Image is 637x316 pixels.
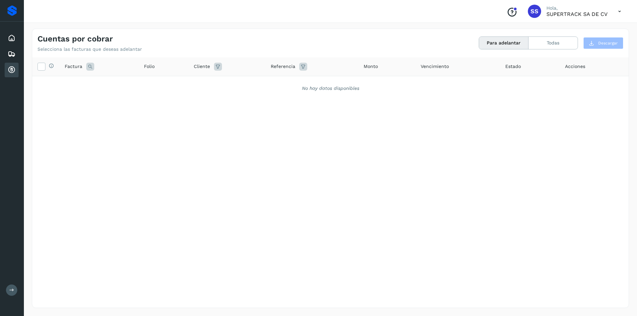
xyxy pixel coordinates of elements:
[271,63,295,70] span: Referencia
[546,11,607,17] p: SUPERTRACK SA DE CV
[565,63,585,70] span: Acciones
[65,63,82,70] span: Factura
[421,63,449,70] span: Vencimiento
[583,37,623,49] button: Descargar
[5,31,19,45] div: Inicio
[37,46,142,52] p: Selecciona las facturas que deseas adelantar
[144,63,155,70] span: Folio
[5,63,19,77] div: Cuentas por cobrar
[505,63,521,70] span: Estado
[5,47,19,61] div: Embarques
[546,5,607,11] p: Hola,
[194,63,210,70] span: Cliente
[529,37,578,49] button: Todas
[41,85,620,92] div: No hay datos disponibles
[37,34,113,44] h4: Cuentas por cobrar
[364,63,378,70] span: Monto
[479,37,529,49] button: Para adelantar
[598,40,618,46] span: Descargar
